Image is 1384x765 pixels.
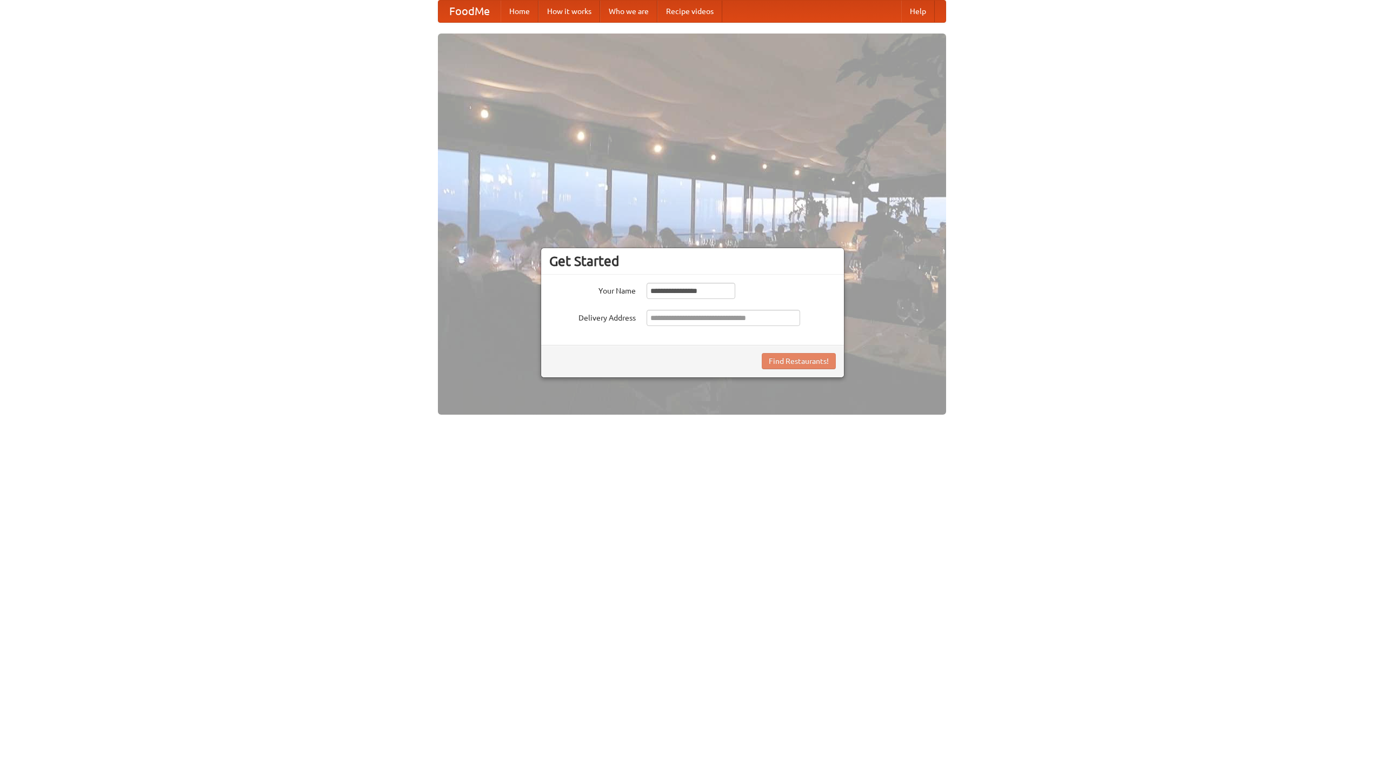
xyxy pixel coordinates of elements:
label: Delivery Address [549,310,636,323]
button: Find Restaurants! [762,353,836,369]
a: Home [501,1,538,22]
label: Your Name [549,283,636,296]
a: How it works [538,1,600,22]
a: Who we are [600,1,657,22]
a: Recipe videos [657,1,722,22]
h3: Get Started [549,253,836,269]
a: Help [901,1,935,22]
a: FoodMe [438,1,501,22]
